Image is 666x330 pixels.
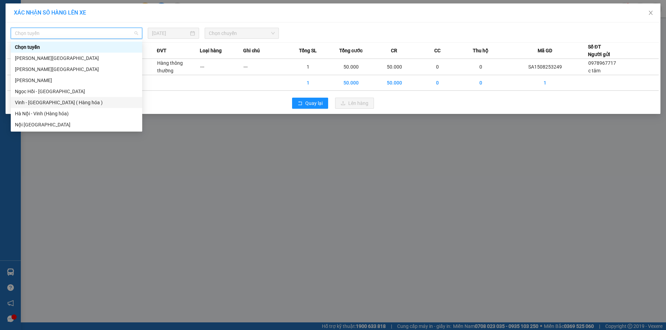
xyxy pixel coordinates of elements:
[243,59,287,75] td: ---
[243,47,260,54] span: Ghi chú
[15,54,138,62] div: [PERSON_NAME][GEOGRAPHIC_DATA]
[14,9,86,16] span: XÁC NHẬN SỐ HÀNG LÊN XE
[15,65,138,73] div: [PERSON_NAME][GEOGRAPHIC_DATA]
[15,28,138,38] span: Chọn tuyến
[538,47,552,54] span: Mã GD
[152,29,189,37] input: 15/08/2025
[330,75,373,91] td: 50.000
[200,47,222,54] span: Loại hàng
[286,59,330,75] td: 1
[459,75,503,91] td: 0
[416,59,459,75] td: 0
[11,119,142,130] div: Nội Tỉnh Vinh
[648,10,654,16] span: close
[15,43,138,51] div: Chọn tuyến
[11,53,142,64] div: Gia Lâm - Mỹ Đình
[15,88,138,95] div: Ngọc Hồi - [GEOGRAPHIC_DATA]
[502,59,588,75] td: SA1508253249
[157,59,200,75] td: Hàng thông thường
[459,59,503,75] td: 0
[391,47,397,54] span: CR
[373,59,416,75] td: 50.000
[15,77,138,84] div: [PERSON_NAME]
[11,75,142,86] div: Mỹ Đình - Ngọc Hồi
[335,98,374,109] button: uploadLên hàng
[11,97,142,108] div: Vinh - Hà Nội ( Hàng hóa )
[11,108,142,119] div: Hà Nội - Vinh (Hàng hóa)
[286,75,330,91] td: 1
[588,68,600,73] span: c tâm
[588,60,616,66] span: 0978967717
[37,29,89,53] span: [GEOGRAPHIC_DATA], [GEOGRAPHIC_DATA] ↔ [GEOGRAPHIC_DATA]
[11,64,142,75] div: Mỹ Đình - Gia Lâm
[299,47,317,54] span: Tổng SL
[473,47,488,54] span: Thu hộ
[209,28,275,38] span: Chọn chuyến
[641,3,660,23] button: Close
[11,42,142,53] div: Chọn tuyến
[15,121,138,128] div: Nội [GEOGRAPHIC_DATA]
[339,47,362,54] span: Tổng cước
[15,110,138,117] div: Hà Nội - Vinh (Hàng hóa)
[38,6,88,28] strong: CHUYỂN PHÁT NHANH AN PHÚ QUÝ
[11,86,142,97] div: Ngọc Hồi - Mỹ Đình
[298,101,302,106] span: rollback
[416,75,459,91] td: 0
[502,75,588,91] td: 1
[588,43,610,58] div: Số ĐT Người gửi
[373,75,416,91] td: 50.000
[330,59,373,75] td: 50.000
[305,99,323,107] span: Quay lại
[2,37,37,72] img: logo
[157,47,166,54] span: ĐVT
[292,98,328,109] button: rollbackQuay lại
[15,99,138,106] div: Vinh - [GEOGRAPHIC_DATA] ( Hàng hóa )
[200,59,243,75] td: ---
[434,47,441,54] span: CC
